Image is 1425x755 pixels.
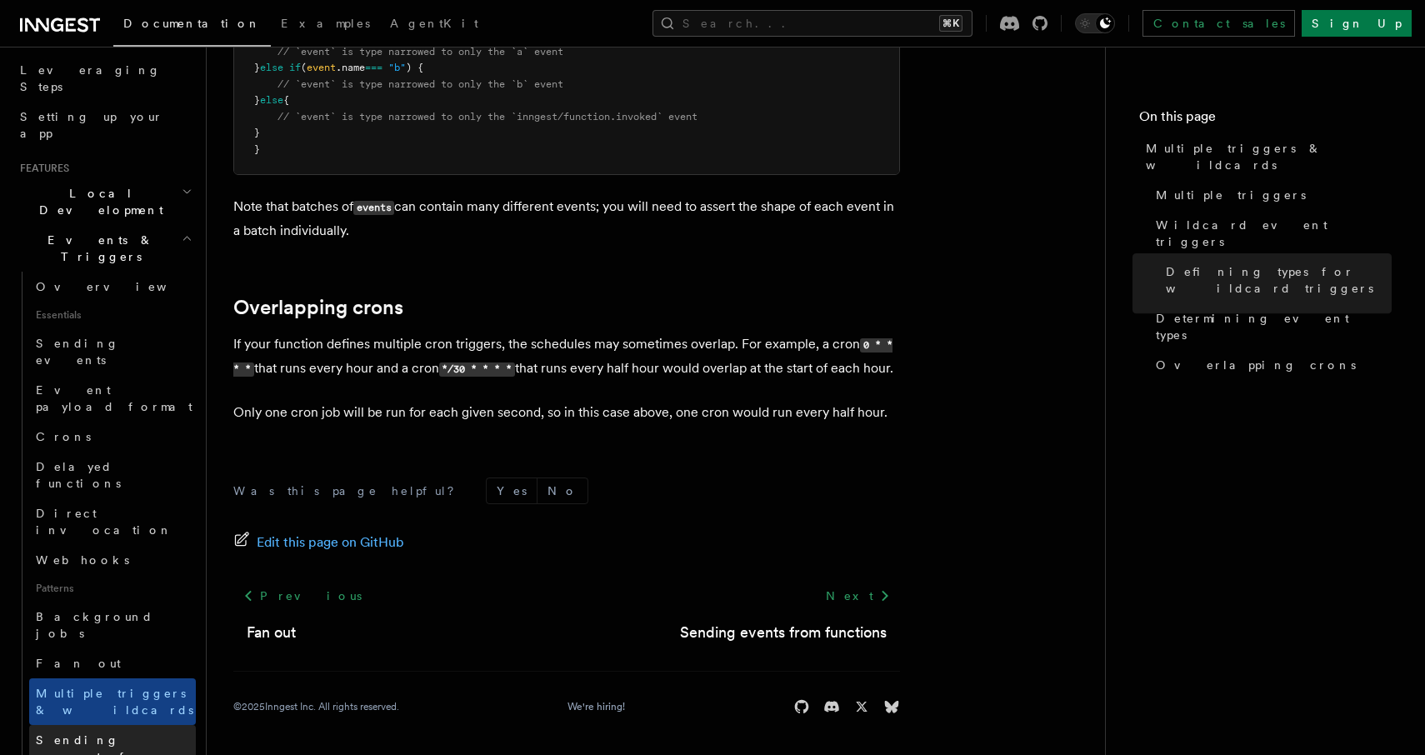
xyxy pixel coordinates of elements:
span: Crons [36,430,91,443]
div: © 2025 Inngest Inc. All rights reserved. [233,700,399,713]
a: Overlapping crons [233,296,403,319]
span: Defining types for wildcard triggers [1166,263,1392,297]
a: Next [816,581,900,611]
span: Documentation [123,17,261,30]
a: Determining event types [1149,303,1392,350]
a: AgentKit [380,5,488,45]
span: Events & Triggers [13,232,182,265]
span: // `event` is type narrowed to only the `inngest/function.invoked` event [277,111,697,122]
span: Patterns [29,575,196,602]
a: Edit this page on GitHub [233,531,404,554]
span: Background jobs [36,610,153,640]
span: Overview [36,280,207,293]
a: Direct invocation [29,498,196,545]
a: Sending events from functions [680,621,887,644]
span: Setting up your app [20,110,163,140]
span: // `event` is type narrowed to only the `b` event [277,78,563,90]
a: Leveraging Steps [13,55,196,102]
span: Local Development [13,185,182,218]
span: Multiple triggers & wildcards [1146,140,1392,173]
span: } [254,143,260,155]
span: else [260,94,283,106]
span: Wildcard event triggers [1156,217,1392,250]
span: Webhooks [36,553,129,567]
span: Direct invocation [36,507,172,537]
a: Sending events [29,328,196,375]
a: Previous [233,581,371,611]
kbd: ⌘K [939,15,962,32]
h4: On this page [1139,107,1392,133]
p: Was this page helpful? [233,482,466,499]
a: Setting up your app [13,102,196,148]
span: // `event` is type narrowed to only the `a` event [277,46,563,57]
a: Fan out [29,648,196,678]
span: Multiple triggers [1156,187,1306,203]
span: Determining event types [1156,310,1392,343]
span: else [260,62,283,73]
span: ( [301,62,307,73]
span: Examples [281,17,370,30]
p: Only one cron job will be run for each given second, so in this case above, one cron would run ev... [233,401,900,424]
span: AgentKit [390,17,478,30]
a: Multiple triggers & wildcards [1139,133,1392,180]
a: Overview [29,272,196,302]
a: Contact sales [1142,10,1295,37]
button: Events & Triggers [13,225,196,272]
a: Webhooks [29,545,196,575]
a: Background jobs [29,602,196,648]
span: Fan out [36,657,121,670]
span: event [307,62,336,73]
span: } [254,94,260,106]
a: Wildcard event triggers [1149,210,1392,257]
span: if [289,62,301,73]
button: Search...⌘K [652,10,972,37]
a: Defining types for wildcard triggers [1159,257,1392,303]
a: Crons [29,422,196,452]
a: Event payload format [29,375,196,422]
span: Edit this page on GitHub [257,531,404,554]
span: === [365,62,382,73]
button: Toggle dark mode [1075,13,1115,33]
span: Event payload format [36,383,192,413]
a: Overlapping crons [1149,350,1392,380]
a: Fan out [247,621,296,644]
span: Essentials [29,302,196,328]
a: Delayed functions [29,452,196,498]
span: } [254,62,260,73]
button: No [537,478,587,503]
a: Multiple triggers & wildcards [29,678,196,725]
span: Overlapping crons [1156,357,1356,373]
button: Local Development [13,178,196,225]
span: "b" [388,62,406,73]
span: Features [13,162,69,175]
span: .name [336,62,365,73]
a: We're hiring! [567,700,625,713]
span: Sending events [36,337,119,367]
span: Multiple triggers & wildcards [36,687,193,717]
a: Sign Up [1302,10,1412,37]
span: Leveraging Steps [20,63,161,93]
code: events [353,201,394,215]
a: Documentation [113,5,271,47]
button: Yes [487,478,537,503]
p: If your function defines multiple cron triggers, the schedules may sometimes overlap. For example... [233,332,900,381]
span: } [254,127,260,138]
span: ) { [406,62,423,73]
a: Examples [271,5,380,45]
span: { [283,94,289,106]
a: Multiple triggers [1149,180,1392,210]
p: Note that batches of can contain many different events; you will need to assert the shape of each... [233,195,900,242]
span: Delayed functions [36,460,121,490]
